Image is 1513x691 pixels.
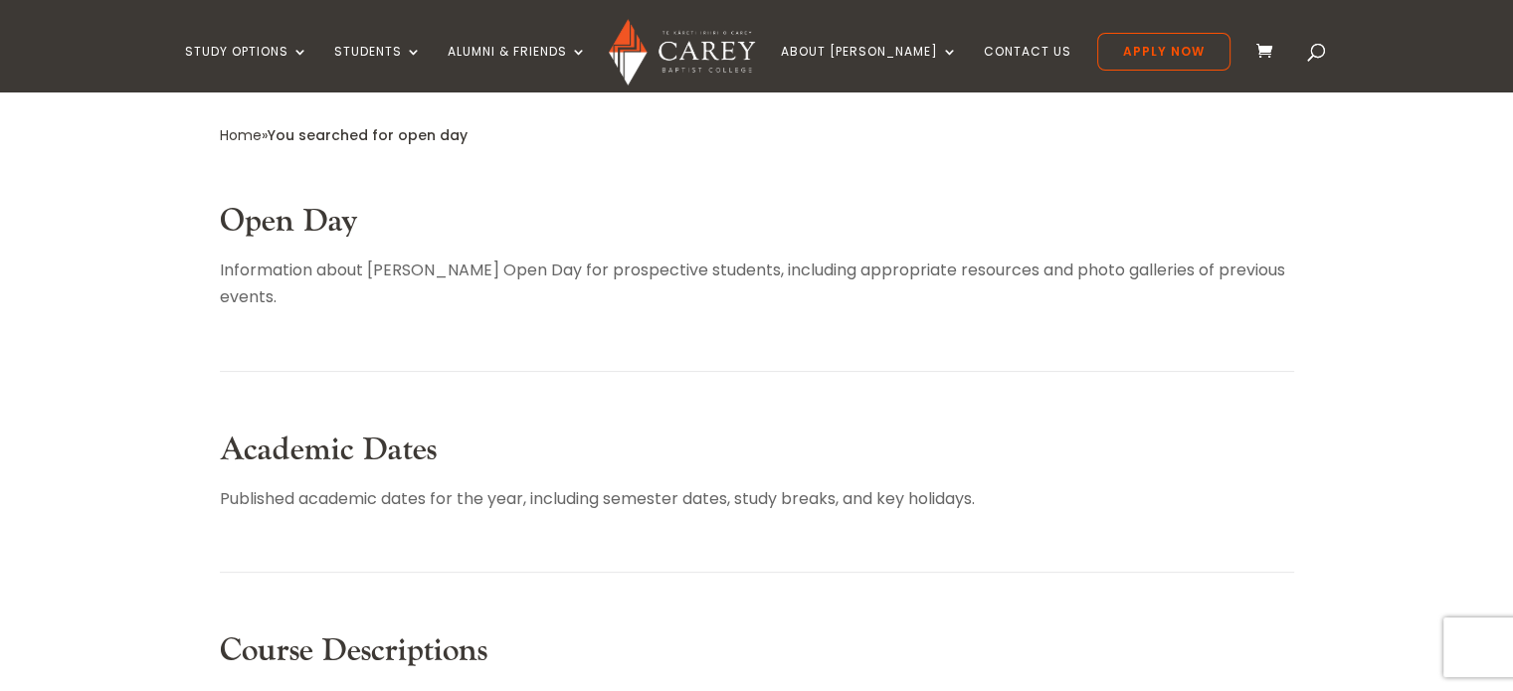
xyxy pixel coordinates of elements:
a: Apply Now [1097,33,1230,71]
a: Academic Dates [220,430,437,470]
img: Carey Baptist College [609,19,755,86]
a: Course Descriptions [220,630,487,671]
span: » [220,125,468,145]
a: Open Day [220,201,358,242]
p: Published academic dates for the year, including semester dates, study breaks, and key holidays. [220,485,1294,512]
span: You searched for open day [268,125,468,145]
a: Students [334,45,422,91]
p: Information about [PERSON_NAME] Open Day for prospective students, including appropriate resource... [220,257,1294,310]
a: Study Options [185,45,308,91]
a: Alumni & Friends [448,45,587,91]
a: Contact Us [984,45,1071,91]
a: Home [220,125,262,145]
a: About [PERSON_NAME] [781,45,958,91]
